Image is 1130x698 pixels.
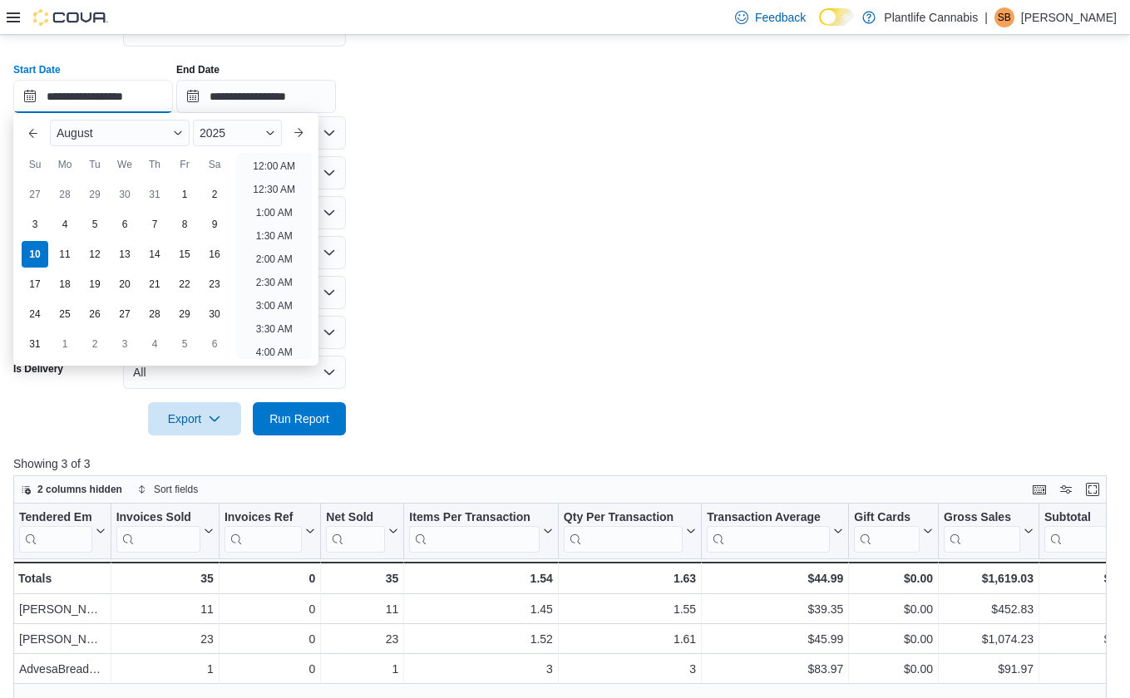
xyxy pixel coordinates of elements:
div: day-25 [52,301,78,327]
button: Display options [1056,479,1076,499]
p: | [984,7,988,27]
div: 1 [326,659,398,679]
li: 1:00 AM [249,203,299,223]
span: August [57,126,93,140]
input: Press the down key to open a popover containing a calendar. [176,80,336,113]
div: $0.00 [854,629,933,649]
button: Net Sold [326,510,398,553]
div: $45.99 [707,629,843,649]
button: Open list of options [323,206,336,219]
div: day-19 [81,271,108,297]
div: day-3 [111,331,138,357]
button: Gross Sales [944,510,1034,553]
div: day-16 [201,241,228,268]
li: 12:00 AM [246,156,302,176]
span: Feedback [755,9,806,26]
div: $0.00 [854,568,933,588]
div: day-4 [141,331,168,357]
span: 2 columns hidden [37,483,122,496]
div: 1 [116,659,214,679]
div: Invoices Ref [225,510,302,526]
div: Gross Sales [944,510,1020,526]
span: Run Report [269,410,329,427]
button: Gift Cards [854,510,933,553]
button: Keyboard shortcuts [1029,479,1049,499]
li: 1:30 AM [249,226,299,246]
div: Button. Open the month selector. August is currently selected. [50,120,190,146]
div: day-3 [22,211,48,238]
button: Tendered Employee [19,510,106,553]
div: day-22 [171,271,198,297]
div: day-31 [141,181,168,208]
div: Gift Cards [854,510,920,526]
div: day-20 [111,271,138,297]
button: Open list of options [323,246,336,259]
li: 2:30 AM [249,273,299,292]
div: We [111,151,138,178]
button: Items Per Transaction [409,510,553,553]
ul: Time [236,153,312,359]
div: day-27 [111,301,138,327]
div: 35 [326,568,398,588]
div: 35 [116,568,214,588]
li: 3:30 AM [249,319,299,339]
div: Mo [52,151,78,178]
span: Dark Mode [819,26,820,27]
label: Start Date [13,63,61,76]
div: day-13 [111,241,138,268]
div: day-23 [201,271,228,297]
div: $1,074.23 [944,629,1034,649]
div: Gross Sales [944,510,1020,553]
input: Dark Mode [819,8,854,26]
div: Th [141,151,168,178]
div: day-21 [141,271,168,297]
div: Qty Per Transaction [564,510,683,553]
div: [PERSON_NAME] [19,629,106,649]
p: Showing 3 of 3 [13,455,1118,472]
div: day-1 [171,181,198,208]
div: 1.54 [409,568,553,588]
div: day-30 [201,301,228,327]
div: 0 [225,568,315,588]
div: day-24 [22,301,48,327]
button: Enter fullscreen [1083,479,1103,499]
button: Run Report [253,402,346,435]
div: 1.55 [564,599,696,619]
div: Button. Open the year selector. 2025 is currently selected. [193,120,282,146]
div: day-6 [111,211,138,238]
div: Fr [171,151,198,178]
div: 23 [116,629,214,649]
div: 1.45 [409,599,553,619]
button: 2 columns hidden [14,479,129,499]
button: Sort fields [131,479,205,499]
button: Export [148,402,241,435]
input: Press the down key to enter a popover containing a calendar. Press the escape key to close the po... [13,80,173,113]
button: Previous Month [20,120,47,146]
a: Feedback [728,1,812,34]
div: Gift Card Sales [854,510,920,553]
div: day-2 [201,181,228,208]
div: 1.61 [564,629,696,649]
div: 0 [225,599,315,619]
button: Invoices Sold [116,510,214,553]
div: Tu [81,151,108,178]
p: [PERSON_NAME] [1021,7,1117,27]
button: Open list of options [323,126,336,140]
div: August, 2025 [20,179,229,359]
div: Items Per Transaction [409,510,540,526]
div: 0 [225,629,315,649]
span: SB [998,7,1011,27]
div: Net Sold [326,510,385,553]
div: 0 [225,659,315,679]
div: day-9 [201,211,228,238]
span: Export [158,402,231,435]
div: 23 [326,629,398,649]
div: Tendered Employee [19,510,92,526]
div: day-12 [81,241,108,268]
div: 1.63 [564,568,696,588]
div: day-6 [201,331,228,357]
p: Plantlife Cannabis [884,7,978,27]
div: $1,619.03 [944,568,1034,588]
div: day-29 [171,301,198,327]
div: day-29 [81,181,108,208]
